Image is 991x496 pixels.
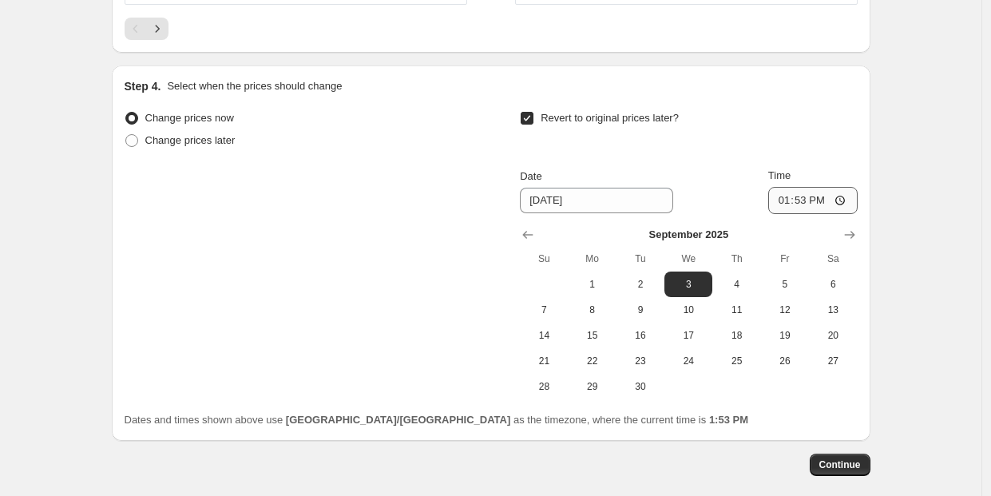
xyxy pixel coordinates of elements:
button: Show next month, October 2025 [838,224,861,246]
span: 4 [719,278,754,291]
nav: Pagination [125,18,168,40]
span: Date [520,170,541,182]
span: 13 [815,304,850,316]
button: Monday September 1 2025 [569,272,616,297]
button: Friday September 26 2025 [761,348,809,374]
button: Monday September 15 2025 [569,323,616,348]
button: Thursday September 25 2025 [712,348,760,374]
th: Saturday [809,246,857,272]
h2: Step 4. [125,78,161,94]
span: 25 [719,355,754,367]
span: 17 [671,329,706,342]
button: Sunday September 7 2025 [520,297,568,323]
button: Thursday September 11 2025 [712,297,760,323]
span: Change prices later [145,134,236,146]
span: 18 [719,329,754,342]
span: Sa [815,252,850,265]
button: Saturday September 27 2025 [809,348,857,374]
button: Tuesday September 9 2025 [616,297,664,323]
span: 24 [671,355,706,367]
input: 8/27/2025 [520,188,673,213]
span: 29 [575,380,610,393]
span: 14 [526,329,561,342]
span: 28 [526,380,561,393]
th: Tuesday [616,246,664,272]
button: Wednesday September 10 2025 [664,297,712,323]
span: Continue [819,458,861,471]
span: 9 [623,304,658,316]
span: Time [768,169,791,181]
b: 1:53 PM [709,414,748,426]
button: Sunday September 21 2025 [520,348,568,374]
button: Sunday September 28 2025 [520,374,568,399]
button: Wednesday September 17 2025 [664,323,712,348]
span: Tu [623,252,658,265]
span: 5 [767,278,803,291]
span: Su [526,252,561,265]
span: Fr [767,252,803,265]
span: Revert to original prices later? [541,112,679,124]
button: Friday September 12 2025 [761,297,809,323]
button: Tuesday September 2 2025 [616,272,664,297]
span: Th [719,252,754,265]
th: Thursday [712,246,760,272]
span: 23 [623,355,658,367]
button: Show previous month, August 2025 [517,224,539,246]
button: Continue [810,454,870,476]
span: 20 [815,329,850,342]
span: 15 [575,329,610,342]
button: Monday September 22 2025 [569,348,616,374]
span: We [671,252,706,265]
span: Mo [575,252,610,265]
b: [GEOGRAPHIC_DATA]/[GEOGRAPHIC_DATA] [286,414,510,426]
span: 16 [623,329,658,342]
button: Sunday September 14 2025 [520,323,568,348]
button: Next [146,18,168,40]
span: 21 [526,355,561,367]
input: 12:00 [768,187,858,214]
span: 1 [575,278,610,291]
button: Thursday September 18 2025 [712,323,760,348]
button: Friday September 5 2025 [761,272,809,297]
button: Tuesday September 30 2025 [616,374,664,399]
button: Monday September 8 2025 [569,297,616,323]
span: 27 [815,355,850,367]
span: 6 [815,278,850,291]
button: Wednesday September 3 2025 [664,272,712,297]
button: Friday September 19 2025 [761,323,809,348]
th: Monday [569,246,616,272]
span: 10 [671,304,706,316]
span: 19 [767,329,803,342]
button: Thursday September 4 2025 [712,272,760,297]
span: 22 [575,355,610,367]
span: Change prices now [145,112,234,124]
button: Saturday September 20 2025 [809,323,857,348]
span: 26 [767,355,803,367]
button: Tuesday September 16 2025 [616,323,664,348]
button: Monday September 29 2025 [569,374,616,399]
span: 30 [623,380,658,393]
span: 8 [575,304,610,316]
button: Saturday September 6 2025 [809,272,857,297]
span: 11 [719,304,754,316]
p: Select when the prices should change [167,78,342,94]
span: Dates and times shown above use as the timezone, where the current time is [125,414,749,426]
th: Sunday [520,246,568,272]
th: Friday [761,246,809,272]
button: Saturday September 13 2025 [809,297,857,323]
span: 3 [671,278,706,291]
span: 12 [767,304,803,316]
button: Tuesday September 23 2025 [616,348,664,374]
button: Wednesday September 24 2025 [664,348,712,374]
span: 7 [526,304,561,316]
span: 2 [623,278,658,291]
th: Wednesday [664,246,712,272]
